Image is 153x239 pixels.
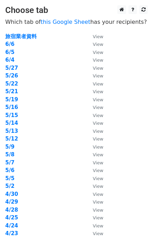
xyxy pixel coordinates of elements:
a: 5/9 [5,144,14,150]
a: 5/13 [5,128,18,134]
a: View [86,81,103,87]
a: 4/28 [5,207,18,213]
small: View [93,89,103,94]
a: 6/5 [5,49,14,55]
a: View [86,175,103,182]
a: 5/26 [5,73,18,79]
p: Which tab of has your recipients? [5,18,148,26]
h3: Choose tab [5,5,148,15]
a: 4/25 [5,214,18,221]
a: 5/2 [5,183,14,189]
small: View [93,113,103,118]
a: View [86,65,103,71]
small: View [93,144,103,150]
a: View [86,199,103,205]
a: View [86,183,103,189]
a: 5/7 [5,159,14,166]
a: View [86,207,103,213]
a: 5/19 [5,96,18,103]
a: this Google Sheet [41,19,90,25]
a: View [86,223,103,229]
a: 4/24 [5,223,18,229]
small: View [93,129,103,134]
small: View [93,223,103,228]
a: 5/14 [5,120,18,126]
small: View [93,105,103,110]
a: View [86,214,103,221]
a: 6/6 [5,41,14,47]
small: View [93,73,103,78]
a: View [86,88,103,95]
a: View [86,112,103,118]
a: View [86,151,103,158]
small: View [93,34,103,39]
small: View [93,81,103,87]
small: View [93,207,103,213]
a: 4/29 [5,199,18,205]
small: View [93,152,103,157]
a: View [86,167,103,173]
small: View [93,57,103,63]
a: View [86,33,103,40]
small: View [93,136,103,142]
a: 5/27 [5,65,18,71]
a: 6/4 [5,57,14,63]
a: 5/15 [5,112,18,118]
a: View [86,191,103,197]
a: View [86,73,103,79]
small: View [93,231,103,236]
a: 5/16 [5,104,18,110]
a: 旅宿業者資料 [5,33,37,40]
a: View [86,159,103,166]
a: 5/21 [5,88,18,95]
a: 5/6 [5,167,14,173]
small: View [93,50,103,55]
a: 5/8 [5,151,14,158]
small: View [93,184,103,189]
a: View [86,49,103,55]
a: View [86,41,103,47]
small: View [93,168,103,173]
small: View [93,42,103,47]
a: View [86,120,103,126]
a: View [86,104,103,110]
a: 5/22 [5,81,18,87]
a: View [86,57,103,63]
small: View [93,121,103,126]
a: 4/30 [5,191,18,197]
small: View [93,176,103,181]
small: View [93,215,103,220]
a: View [86,144,103,150]
a: View [86,128,103,134]
a: 5/5 [5,175,14,182]
small: View [93,199,103,205]
small: View [93,160,103,165]
a: View [86,230,103,237]
a: 5/12 [5,136,18,142]
small: View [93,97,103,102]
